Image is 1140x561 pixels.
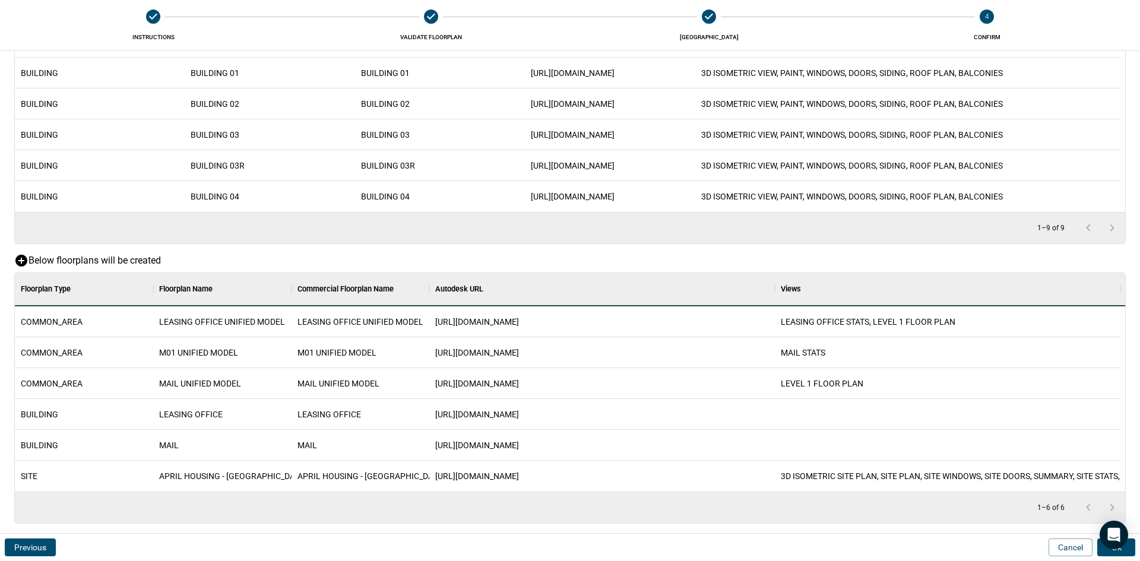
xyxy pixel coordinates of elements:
button: Cancel [1049,538,1092,556]
span: BUILDING 03R [361,160,415,172]
span: BUILDING [21,160,58,172]
span: [URL][DOMAIN_NAME] [531,67,615,79]
span: BUILDING 01 [361,67,410,79]
span: MAIL UNIFIED MODEL [159,378,241,389]
span: 3D ISOMETRIC VIEW​, PAINT, WINDOWS, DOORS, SIDING, ROOF PLAN, BALCONIES [701,191,1003,202]
span: Instructions [19,33,287,41]
div: Open Intercom Messenger [1100,521,1128,549]
span: BUILDING [21,129,58,141]
span: [URL][DOMAIN_NAME] [435,439,519,451]
span: [GEOGRAPHIC_DATA] [575,33,843,41]
span: BUILDING 03 [361,129,410,141]
div: Floorplan Name [153,272,292,306]
span: COMMON_AREA [21,347,83,359]
p: Below floorplans will be created [28,253,161,268]
span: [URL][DOMAIN_NAME] [435,470,519,482]
span: [URL][DOMAIN_NAME] [435,316,519,328]
span: BUILDING 02 [361,98,410,110]
text: 4 [985,12,989,21]
span: APRIL HOUSING - [GEOGRAPHIC_DATA] - SITE [159,470,329,482]
span: MAIL [159,439,179,451]
span: M01 UNIFIED MODEL [159,347,238,359]
span: MAIL [297,439,317,451]
span: BUILDING [21,67,58,79]
div: Autodesk URL [435,272,483,306]
span: M01 UNIFIED MODEL [297,347,376,359]
span: BUILDING 04 [191,191,239,202]
div: Commercial Floorplan Name [292,272,430,306]
span: [URL][DOMAIN_NAME] [531,98,615,110]
button: Ok [1097,538,1135,556]
p: 1–6 of 6 [1037,504,1065,512]
div: Floorplan Type [15,272,153,306]
span: MAIL UNIFIED MODEL [297,378,379,389]
p: 1–9 of 9 [1037,224,1065,232]
span: APRIL HOUSING - [GEOGRAPHIC_DATA] - SITE [297,470,467,482]
span: BUILDING [21,408,58,420]
span: COMMON_AREA [21,378,83,389]
button: Previous [5,538,56,556]
div: Views [781,272,801,306]
span: LEASING OFFICE STATS, LEVEL 1 FLOOR PLAN [781,316,955,328]
span: LEASING OFFICE UNIFIED MODEL [297,316,423,328]
span: [URL][DOMAIN_NAME] [435,347,519,359]
span: BUILDING [21,439,58,451]
span: MAIL STATS [781,347,825,359]
span: 3D ISOMETRIC VIEW​, PAINT, WINDOWS, DOORS, SIDING, ROOF PLAN, BALCONIES [701,160,1003,172]
div: Views [775,272,1120,306]
span: 3D ISOMETRIC VIEW​, PAINT, WINDOWS, DOORS, SIDING, ROOF PLAN, BALCONIES [701,98,1003,110]
span: Confirm [853,33,1121,41]
span: BUILDING 03 [191,129,239,141]
span: LEASING OFFICE UNIFIED MODEL [159,316,285,328]
div: Autodesk URL [429,272,775,306]
span: BUILDING 01 [191,67,239,79]
span: [URL][DOMAIN_NAME] [531,191,615,202]
span: BUILDING [21,191,58,202]
span: [URL][DOMAIN_NAME] [435,378,519,389]
span: BUILDING [21,98,58,110]
span: BUILDING 04 [361,191,410,202]
span: LEASING OFFICE [297,408,361,420]
span: [URL][DOMAIN_NAME] [531,160,615,172]
span: LEASING OFFICE [159,408,223,420]
span: LEVEL 1 FLOOR PLAN [781,378,863,389]
span: 3D ISOMETRIC VIEW​, PAINT, WINDOWS, DOORS, SIDING, ROOF PLAN, BALCONIES [701,67,1003,79]
span: SITE [21,470,37,482]
span: BUILDING 03R [191,160,245,172]
span: [URL][DOMAIN_NAME] [435,408,519,420]
div: Floorplan Type [21,272,71,306]
div: Floorplan Name [159,272,213,306]
span: BUILDING 02 [191,98,239,110]
span: Validate FLOORPLAN [297,33,565,41]
div: Commercial Floorplan Name [297,272,394,306]
span: COMMON_AREA [21,316,83,328]
span: [URL][DOMAIN_NAME] [531,129,615,141]
span: 3D ISOMETRIC VIEW​, PAINT, WINDOWS, DOORS, SIDING, ROOF PLAN, BALCONIES [701,129,1003,141]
